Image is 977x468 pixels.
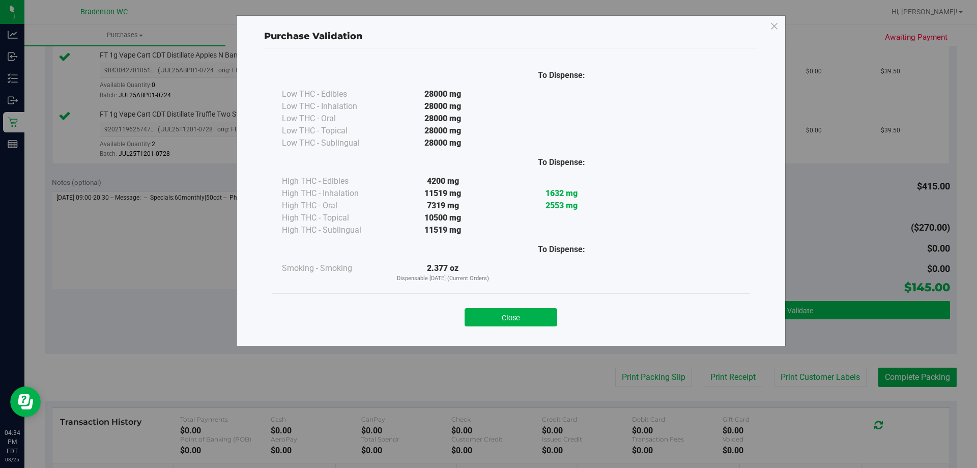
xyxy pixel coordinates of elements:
div: To Dispense: [502,69,621,81]
div: Low THC - Edibles [282,88,384,100]
div: 11519 mg [384,224,502,236]
div: High THC - Sublingual [282,224,384,236]
div: High THC - Oral [282,200,384,212]
div: 28000 mg [384,88,502,100]
div: To Dispense: [502,156,621,169]
div: 10500 mg [384,212,502,224]
div: 28000 mg [384,100,502,113]
strong: 1632 mg [545,188,578,198]
div: 28000 mg [384,137,502,149]
div: Smoking - Smoking [282,262,384,274]
strong: 2553 mg [545,201,578,210]
div: High THC - Edibles [282,175,384,187]
div: 11519 mg [384,187,502,200]
div: Low THC - Oral [282,113,384,125]
div: 28000 mg [384,125,502,137]
p: Dispensable [DATE] (Current Orders) [384,274,502,283]
div: 28000 mg [384,113,502,125]
div: Low THC - Sublingual [282,137,384,149]
span: Purchase Validation [264,31,363,42]
div: Low THC - Inhalation [282,100,384,113]
div: 2.377 oz [384,262,502,283]
div: Low THC - Topical [282,125,384,137]
div: High THC - Topical [282,212,384,224]
div: 7319 mg [384,200,502,212]
div: 4200 mg [384,175,502,187]
div: High THC - Inhalation [282,187,384,200]
iframe: Resource center [10,387,41,417]
div: To Dispense: [502,243,621,256]
button: Close [465,308,557,326]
